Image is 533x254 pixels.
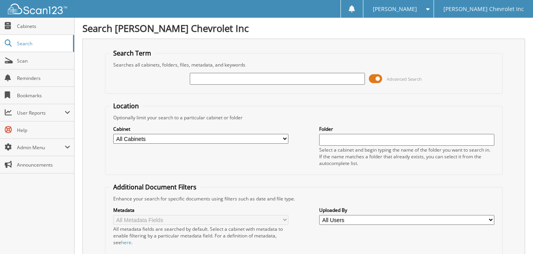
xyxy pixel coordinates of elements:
a: here [121,239,131,246]
span: Help [17,127,70,133]
span: Announcements [17,161,70,168]
div: Searches all cabinets, folders, files, metadata, and keywords [109,61,498,68]
span: Admin Menu [17,144,65,151]
span: Advanced Search [387,76,422,82]
legend: Additional Document Filters [109,183,200,191]
legend: Search Term [109,49,155,57]
span: User Reports [17,109,65,116]
h1: Search [PERSON_NAME] Chevrolet Inc [82,22,525,35]
div: Select a cabinet and begin typing the name of the folder you want to search in. If the name match... [319,146,494,167]
span: Cabinets [17,23,70,30]
span: Reminders [17,75,70,82]
div: All metadata fields are searched by default. Select a cabinet with metadata to enable filtering b... [113,226,288,246]
label: Folder [319,126,494,132]
legend: Location [109,102,143,110]
span: Scan [17,57,70,64]
span: Search [17,40,69,47]
label: Cabinet [113,126,288,132]
img: scan123-logo-white.svg [8,4,67,14]
div: Enhance your search for specific documents using filters such as date and file type. [109,195,498,202]
span: [PERSON_NAME] Chevrolet Inc [443,7,524,11]
div: Optionally limit your search to a particular cabinet or folder [109,114,498,121]
span: Bookmarks [17,92,70,99]
label: Uploaded By [319,207,494,213]
label: Metadata [113,207,288,213]
span: [PERSON_NAME] [373,7,417,11]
